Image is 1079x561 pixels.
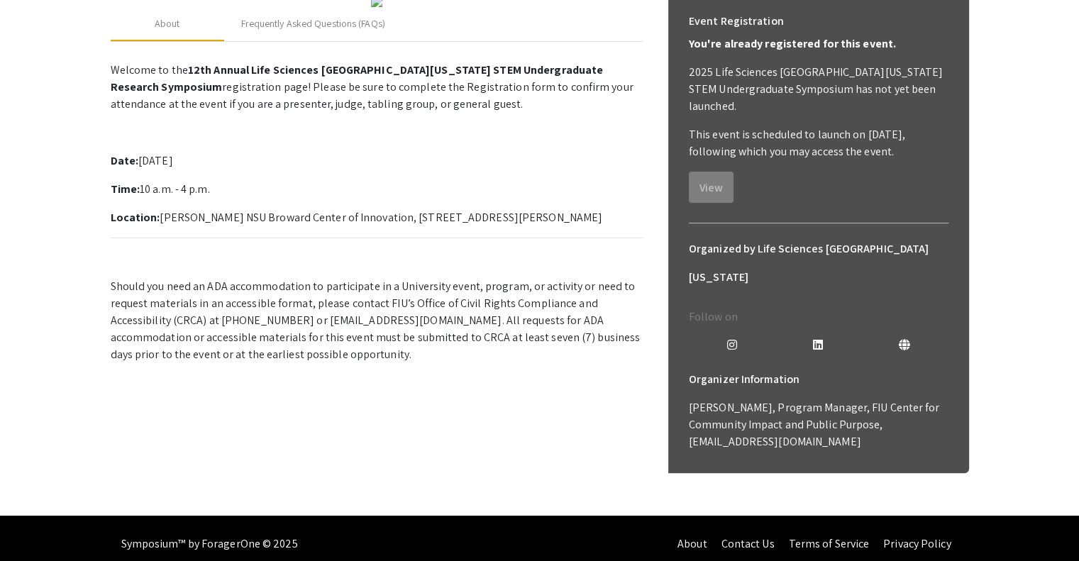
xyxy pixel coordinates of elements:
[111,182,140,196] strong: Time:
[689,35,948,52] p: You're already registered for this event.
[111,62,643,113] p: Welcome to the registration page! Please be sure to complete the Registration form to confirm you...
[11,497,60,550] iframe: Chat
[689,399,948,450] p: [PERSON_NAME], Program Manager, FIU Center for Community Impact and Public Purpose, [EMAIL_ADDRES...
[689,7,784,35] h6: Event Registration
[111,153,139,168] strong: Date:
[111,278,643,363] p: Should you need an ADA accommodation to participate in a University event, program, or activity o...
[689,172,734,203] button: View
[111,209,643,226] p: [PERSON_NAME] NSU Broward Center of Innovation, [STREET_ADDRESS][PERSON_NAME]
[111,62,604,94] strong: 12th Annual Life Sciences [GEOGRAPHIC_DATA][US_STATE] STEM Undergraduate Research Symposium
[721,536,774,551] a: Contact Us
[155,16,180,31] div: About
[689,64,948,115] p: 2025 Life Sciences [GEOGRAPHIC_DATA][US_STATE] STEM Undergraduate Symposium has not yet been laun...
[241,16,385,31] div: Frequently Asked Questions (FAQs)
[689,126,948,160] p: This event is scheduled to launch on [DATE], following which you may access the event.
[788,536,869,551] a: Terms of Service
[677,536,707,551] a: About
[111,181,643,198] p: 10 a.m. - 4 p.m.
[111,152,643,170] p: [DATE]
[111,210,160,225] strong: Location:
[689,365,948,394] h6: Organizer Information
[689,235,948,291] h6: Organized by Life Sciences [GEOGRAPHIC_DATA][US_STATE]
[689,309,948,326] p: Follow on
[883,536,951,551] a: Privacy Policy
